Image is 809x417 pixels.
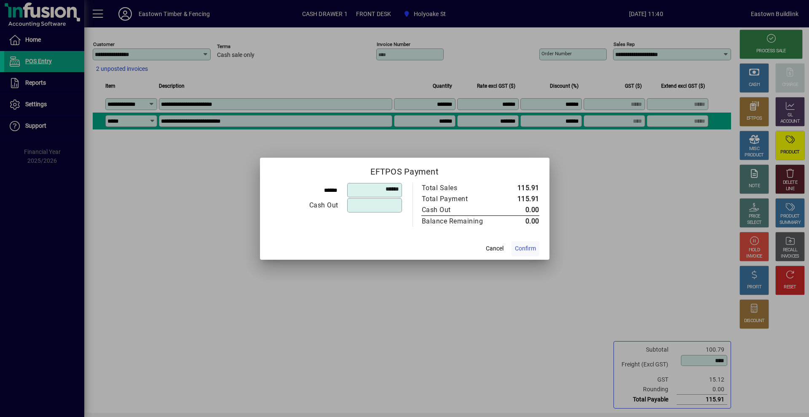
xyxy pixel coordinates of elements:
div: Cash Out [271,200,338,210]
td: Total Sales [421,183,501,194]
span: Cancel [486,244,504,253]
button: Confirm [512,241,539,256]
div: Balance Remaining [422,216,493,226]
div: Cash Out [422,205,493,215]
span: Confirm [515,244,536,253]
button: Cancel [481,241,508,256]
td: 0.00 [501,204,539,216]
td: 115.91 [501,194,539,204]
td: Total Payment [421,194,501,204]
h2: EFTPOS Payment [260,158,549,182]
td: 115.91 [501,183,539,194]
td: 0.00 [501,215,539,227]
